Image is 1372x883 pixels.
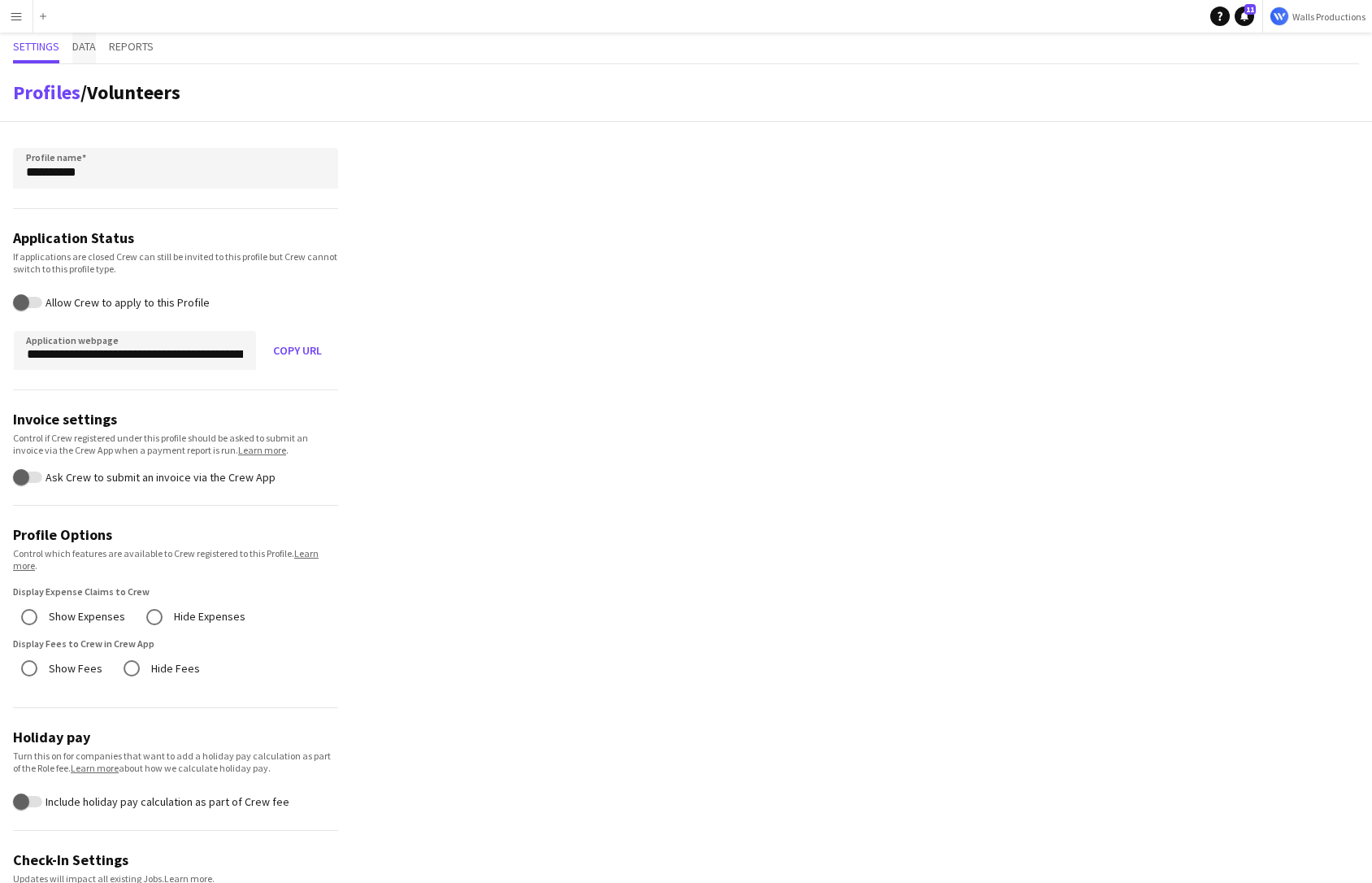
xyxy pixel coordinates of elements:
a: Learn more [71,762,119,774]
div: If applications are closed Crew can still be invited to this profile but Crew cannot switch to th... [13,250,338,275]
label: Display Expense Claims to Crew [13,585,338,599]
div: Turn this on for companies that want to add a holiday pay calculation as part of the Role fee. ab... [13,750,338,774]
label: Ask Crew to submit an invoice via the Crew App [42,470,276,483]
a: Learn more [13,547,319,572]
button: Copy URL [257,331,338,370]
label: Show Fees [46,656,102,681]
h3: Profile Options [13,525,338,544]
span: Settings [13,41,59,52]
span: Data [72,41,96,52]
span: Volunteers [87,80,180,105]
a: 11 [1235,7,1254,26]
span: Reports [109,41,154,52]
h3: Application Status [13,228,338,247]
a: Profiles [13,80,80,105]
h3: Check-In Settings [13,850,338,869]
div: Control which features are available to Crew registered to this Profile. . [13,547,338,572]
label: Display Fees to Crew in Crew App [13,637,338,651]
h1: / [13,80,180,105]
label: Hide Expenses [171,604,245,629]
span: 11 [1244,4,1256,15]
label: Allow Crew to apply to this Profile [42,296,210,309]
img: Logo [1270,7,1289,26]
div: Control if Crew registered under this profile should be asked to submit an invoice via the Crew A... [13,432,338,456]
span: Walls Productions [1292,11,1365,23]
label: Show Expenses [46,604,125,629]
h3: Holiday pay [13,728,338,746]
label: Include holiday pay calculation as part of Crew fee [42,795,289,808]
label: Hide Fees [148,656,200,681]
a: Learn more [238,444,286,456]
h3: Invoice settings [13,410,338,428]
